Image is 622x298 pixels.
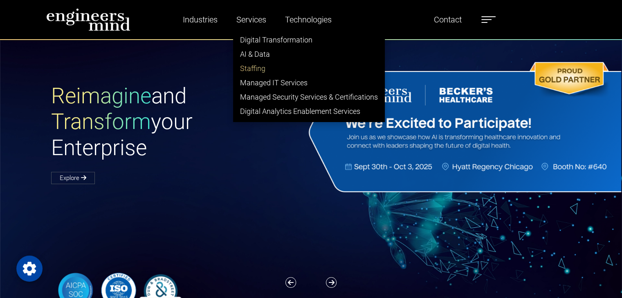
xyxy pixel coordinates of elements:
[233,29,385,122] ul: Industries
[51,172,95,184] a: Explore
[234,47,384,61] a: AI & Data
[305,60,622,195] img: Website Banner
[234,61,384,76] a: Staffing
[234,33,384,47] a: Digital Transformation
[234,104,384,118] a: Digital Analytics Enablement Services
[234,76,384,90] a: Managed IT Services
[234,90,384,104] a: Managed Security Services & Certifications
[431,10,465,29] a: Contact
[282,10,335,29] a: Technologies
[46,8,130,31] img: logo
[233,10,269,29] a: Services
[180,10,221,29] a: Industries
[51,109,151,134] span: Transform
[51,83,311,161] h1: and your Enterprise
[51,83,151,109] span: Reimagine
